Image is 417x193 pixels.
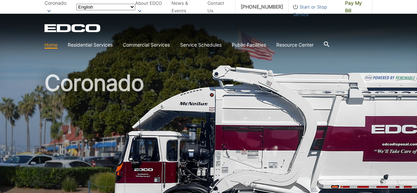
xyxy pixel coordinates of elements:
a: Public Facilities [232,41,266,49]
a: Residential Services [68,41,113,49]
a: EDCD logo. Return to the homepage. [45,24,101,32]
a: Commercial Services [123,41,170,49]
a: Service Schedules [180,41,222,49]
a: Resource Center [276,41,314,49]
select: Select a language [76,4,135,10]
a: Home [45,41,58,49]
